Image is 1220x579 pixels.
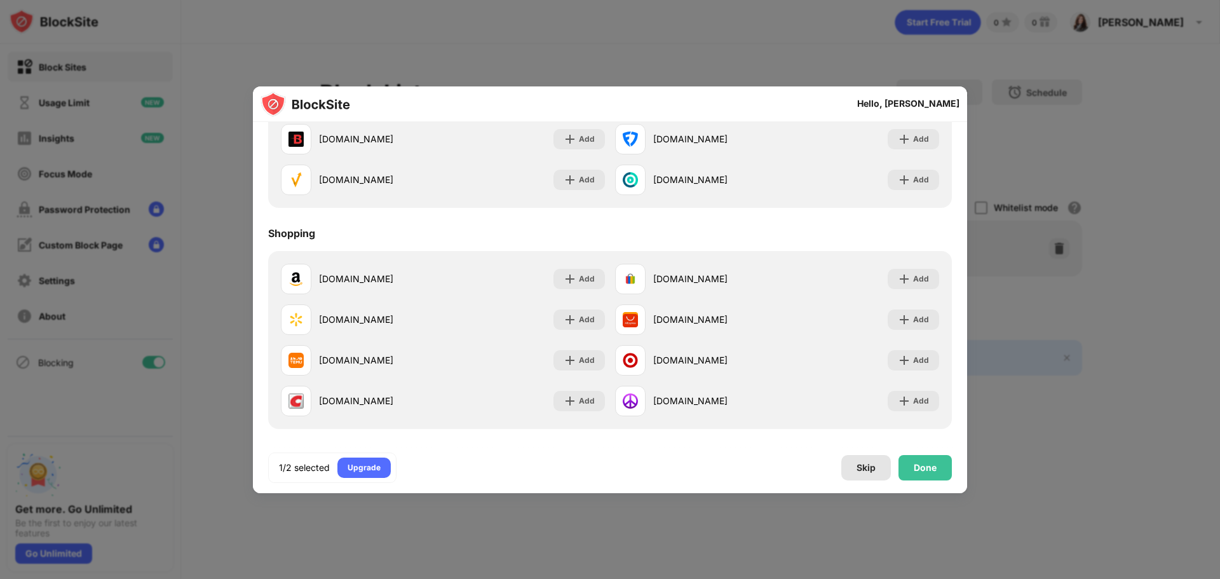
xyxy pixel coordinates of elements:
[913,133,929,146] div: Add
[913,174,929,186] div: Add
[653,272,777,285] div: [DOMAIN_NAME]
[319,272,443,285] div: [DOMAIN_NAME]
[261,92,350,117] img: logo-blocksite.svg
[623,172,638,187] img: favicons
[319,353,443,367] div: [DOMAIN_NAME]
[653,132,777,146] div: [DOMAIN_NAME]
[913,273,929,285] div: Add
[319,313,443,326] div: [DOMAIN_NAME]
[288,172,304,187] img: favicons
[913,354,929,367] div: Add
[579,313,595,326] div: Add
[279,461,330,474] div: 1/2 selected
[913,395,929,407] div: Add
[319,394,443,407] div: [DOMAIN_NAME]
[857,463,876,473] div: Skip
[653,353,777,367] div: [DOMAIN_NAME]
[319,173,443,186] div: [DOMAIN_NAME]
[579,174,595,186] div: Add
[623,393,638,409] img: favicons
[913,313,929,326] div: Add
[319,132,443,146] div: [DOMAIN_NAME]
[288,132,304,147] img: favicons
[623,312,638,327] img: favicons
[623,353,638,368] img: favicons
[288,353,304,368] img: favicons
[653,394,777,407] div: [DOMAIN_NAME]
[288,271,304,287] img: favicons
[579,133,595,146] div: Add
[857,99,959,109] div: Hello, [PERSON_NAME]
[579,273,595,285] div: Add
[623,271,638,287] img: favicons
[653,313,777,326] div: [DOMAIN_NAME]
[579,354,595,367] div: Add
[268,227,315,240] div: Shopping
[348,461,381,474] div: Upgrade
[288,393,304,409] img: favicons
[653,173,777,186] div: [DOMAIN_NAME]
[579,395,595,407] div: Add
[914,463,937,473] div: Done
[288,312,304,327] img: favicons
[623,132,638,147] img: favicons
